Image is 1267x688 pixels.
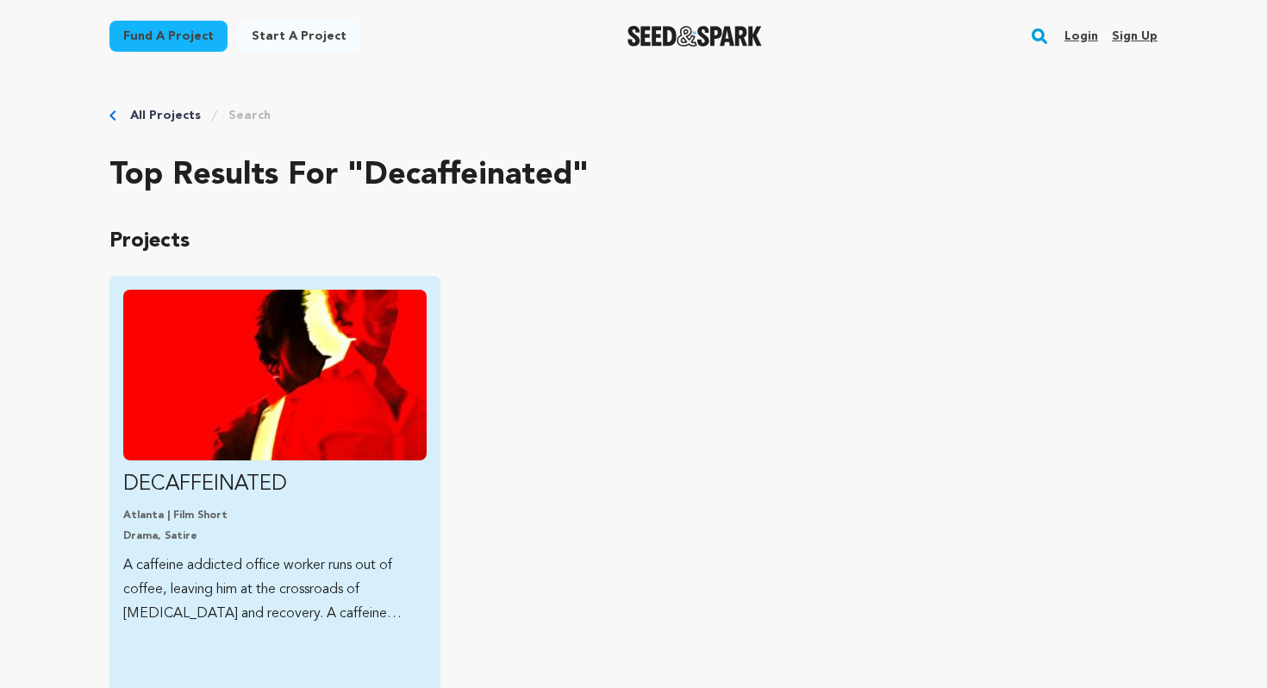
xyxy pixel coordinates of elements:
p: Projects [109,228,1158,255]
a: All Projects [130,107,201,124]
p: A caffeine addicted office worker runs out of coffee, leaving him at the crossroads of [MEDICAL_D... [123,554,427,626]
a: Search [228,107,271,124]
a: Seed&Spark Homepage [627,26,763,47]
div: Breadcrumb [109,107,1158,124]
p: Drama, Satire [123,529,427,543]
a: Fund a project [109,21,228,52]
img: Seed&Spark Logo Dark Mode [627,26,763,47]
p: Atlanta | Film Short [123,509,427,522]
a: Sign up [1112,22,1158,50]
a: Fund DECAFFEINATED [123,290,427,626]
h2: Top results for "decaffeinated" [109,159,1158,193]
a: Start a project [238,21,360,52]
a: Login [1064,22,1098,50]
p: DECAFFEINATED [123,471,427,498]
